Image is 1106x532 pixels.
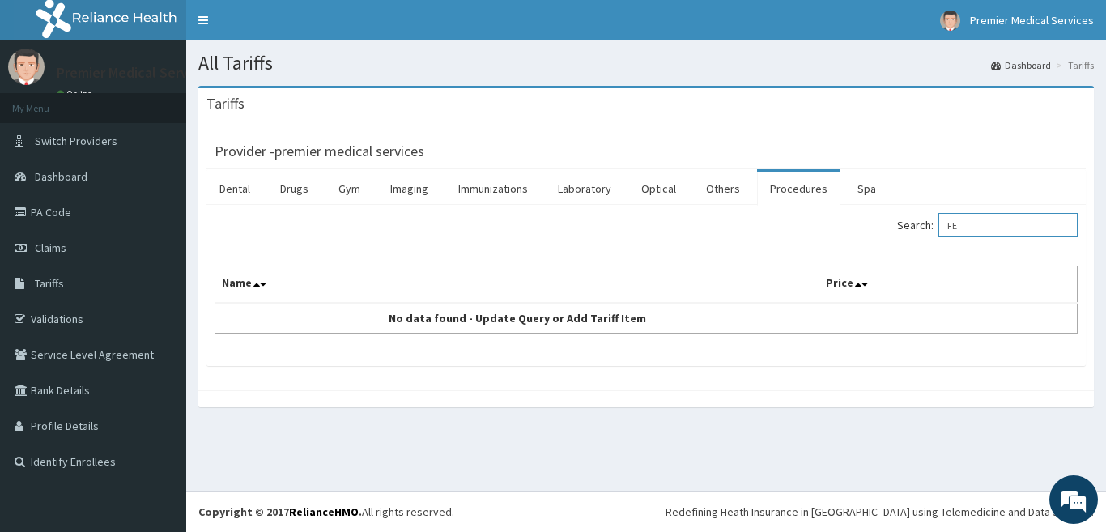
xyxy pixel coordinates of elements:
[94,161,223,325] span: We're online!
[325,172,373,206] a: Gym
[844,172,889,206] a: Spa
[819,266,1078,304] th: Price
[666,504,1094,520] div: Redefining Heath Insurance in [GEOGRAPHIC_DATA] using Telemedicine and Data Science!
[940,11,960,31] img: User Image
[35,240,66,255] span: Claims
[215,266,819,304] th: Name
[445,172,541,206] a: Immunizations
[186,491,1106,532] footer: All rights reserved.
[1053,58,1094,72] li: Tariffs
[289,504,359,519] a: RelianceHMO
[545,172,624,206] a: Laboratory
[897,213,1078,237] label: Search:
[991,58,1051,72] a: Dashboard
[628,172,689,206] a: Optical
[35,134,117,148] span: Switch Providers
[57,66,213,80] p: Premier Medical Services
[198,504,362,519] strong: Copyright © 2017 .
[35,169,87,184] span: Dashboard
[8,357,308,414] textarea: Type your message and hit 'Enter'
[266,8,304,47] div: Minimize live chat window
[198,53,1094,74] h1: All Tariffs
[215,144,424,159] h3: Provider - premier medical services
[970,13,1094,28] span: Premier Medical Services
[84,91,272,112] div: Chat with us now
[377,172,441,206] a: Imaging
[938,213,1078,237] input: Search:
[693,172,753,206] a: Others
[206,172,263,206] a: Dental
[8,49,45,85] img: User Image
[57,88,96,100] a: Online
[35,276,64,291] span: Tariffs
[215,303,819,334] td: No data found - Update Query or Add Tariff Item
[757,172,840,206] a: Procedures
[206,96,245,111] h3: Tariffs
[30,81,66,121] img: d_794563401_company_1708531726252_794563401
[267,172,321,206] a: Drugs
